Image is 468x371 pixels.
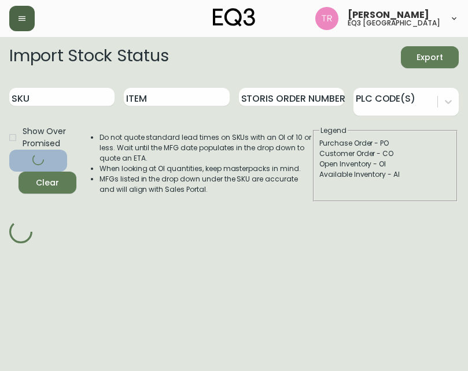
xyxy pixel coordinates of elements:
[19,172,76,194] button: Clear
[319,138,451,149] div: Purchase Order - PO
[319,149,451,159] div: Customer Order - CO
[9,46,168,68] h2: Import Stock Status
[401,46,459,68] button: Export
[315,7,338,30] img: 214b9049a7c64896e5c13e8f38ff7a87
[319,125,348,136] legend: Legend
[100,174,312,195] li: MFGs listed in the drop down under the SKU are accurate and will align with Sales Portal.
[410,50,449,65] span: Export
[213,8,256,27] img: logo
[100,132,312,164] li: Do not quote standard lead times on SKUs with an OI of 10 or less. Wait until the MFG date popula...
[348,20,440,27] h5: eq3 [GEOGRAPHIC_DATA]
[23,125,67,150] span: Show Over Promised
[28,176,67,190] span: Clear
[319,159,451,169] div: Open Inventory - OI
[348,10,429,20] span: [PERSON_NAME]
[100,164,312,174] li: When looking at OI quantities, keep masterpacks in mind.
[319,169,451,180] div: Available Inventory - AI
